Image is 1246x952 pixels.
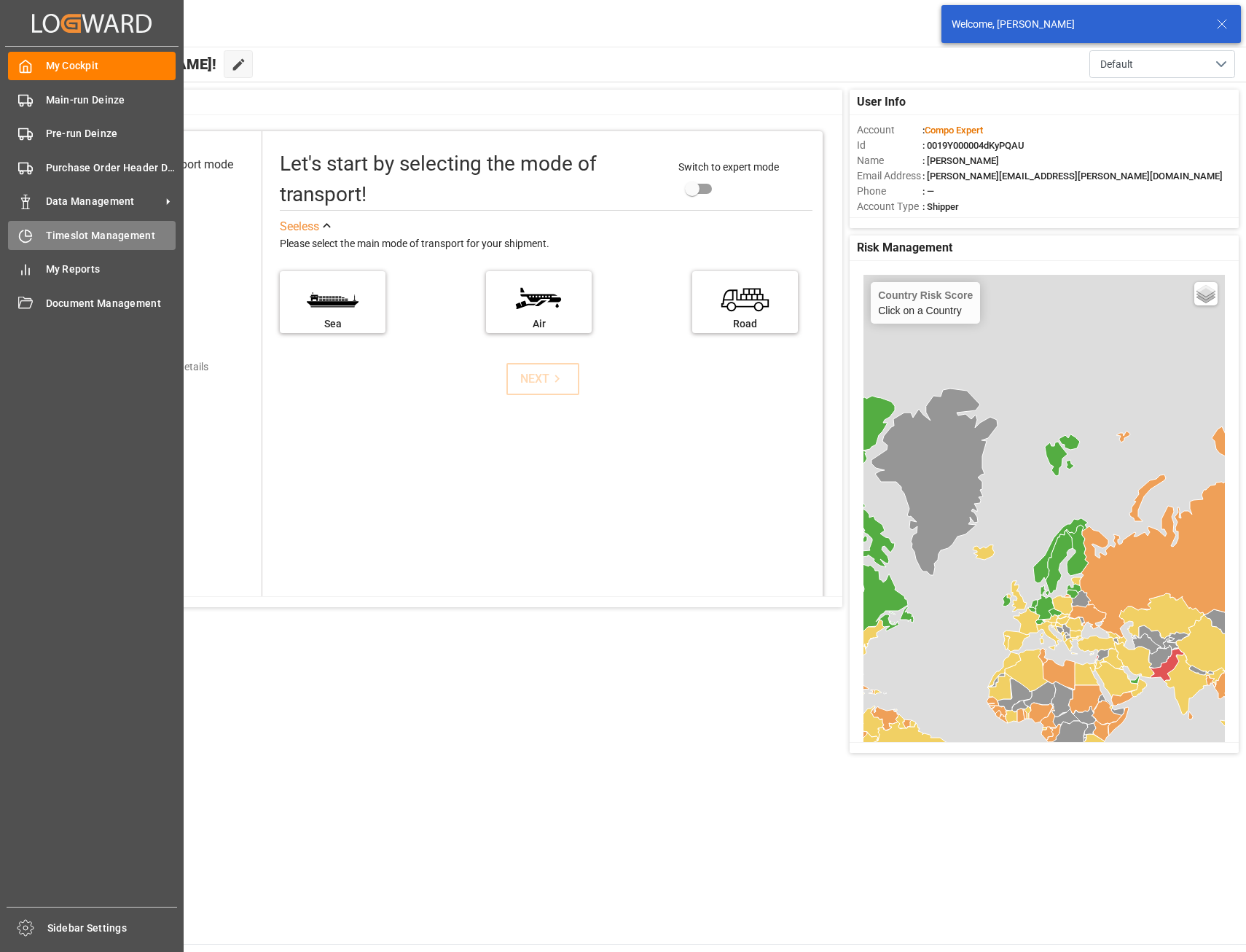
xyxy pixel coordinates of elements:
span: My Cockpit [46,58,176,74]
span: Data Management [46,194,161,209]
span: Default [1100,57,1133,72]
span: Compo Expert [925,125,983,136]
button: NEXT [506,363,579,395]
div: Road [700,316,791,332]
span: Email Address [857,168,922,184]
span: Switch to expert mode [678,161,779,173]
div: Click on a Country [878,289,973,316]
h4: Country Risk Score [878,289,973,301]
div: Select transport mode [120,156,233,173]
div: See less [280,218,319,235]
a: Purchase Order Header Deinze [8,153,176,182]
div: NEXT [520,370,565,388]
span: : [PERSON_NAME][EMAIL_ADDRESS][PERSON_NAME][DOMAIN_NAME] [922,171,1223,182]
a: Pre-run Deinze [8,120,176,148]
span: Pre-run Deinze [46,126,176,141]
a: Main-run Deinze [8,85,176,114]
span: : 0019Y000004dKyPQAU [922,140,1024,151]
span: Account [857,122,922,138]
span: Purchase Order Header Deinze [46,160,176,176]
span: : [PERSON_NAME] [922,155,999,166]
span: Sidebar Settings [47,921,178,936]
span: Phone [857,184,922,199]
span: Name [857,153,922,168]
span: User Info [857,93,906,111]
a: Timeslot Management [8,221,176,249]
span: Document Management [46,296,176,311]
span: : [922,125,983,136]
div: Air [493,316,584,332]
span: : — [922,186,934,197]
span: Timeslot Management [46,228,176,243]
button: open menu [1089,50,1235,78]
span: My Reports [46,262,176,277]
span: : Shipper [922,201,959,212]
div: Sea [287,316,378,332]
span: Account Type [857,199,922,214]
div: Please select the main mode of transport for your shipment. [280,235,812,253]
span: Risk Management [857,239,952,257]
span: Main-run Deinze [46,93,176,108]
span: Id [857,138,922,153]
div: Welcome, [PERSON_NAME] [952,17,1202,32]
a: Layers [1194,282,1218,305]
a: My Cockpit [8,52,176,80]
div: Let's start by selecting the mode of transport! [280,149,664,210]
